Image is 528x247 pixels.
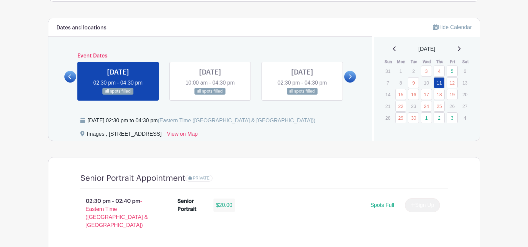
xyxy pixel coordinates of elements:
a: 19 [447,89,458,100]
a: 29 [395,112,406,123]
h6: Event Dates [76,53,345,59]
div: Senior Portrait [177,197,205,213]
th: Wed [421,58,434,65]
th: Tue [408,58,421,65]
a: Hide Calendar [433,24,472,30]
a: 24 [421,101,432,112]
a: 22 [395,101,406,112]
th: Thu [433,58,446,65]
div: $20.00 [213,199,235,212]
p: 14 [382,89,393,100]
a: 25 [434,101,445,112]
a: 5 [447,66,458,77]
span: [DATE] [419,45,435,53]
div: Images , [STREET_ADDRESS] [87,130,162,141]
a: 12 [447,77,458,88]
a: View on Map [167,130,198,141]
a: 30 [408,112,419,123]
th: Fri [446,58,459,65]
p: 21 [382,101,393,111]
p: 10 [421,78,432,88]
a: 2 [434,112,445,123]
a: 11 [434,77,445,88]
a: 1 [421,112,432,123]
a: 3 [447,112,458,123]
a: 17 [421,89,432,100]
h4: Senior Portrait Appointment [80,173,185,183]
a: 15 [395,89,406,100]
p: 23 [408,101,419,111]
p: 4 [459,113,470,123]
a: 9 [408,77,419,88]
p: 20 [459,89,470,100]
a: 3 [421,66,432,77]
span: - Eastern Time ([GEOGRAPHIC_DATA] & [GEOGRAPHIC_DATA]) [86,198,148,228]
span: (Eastern Time ([GEOGRAPHIC_DATA] & [GEOGRAPHIC_DATA])) [158,118,316,123]
th: Sat [459,58,472,65]
p: 28 [382,113,393,123]
a: 16 [408,89,419,100]
h6: Dates and locations [56,25,106,31]
p: 6 [459,66,470,76]
span: Spots Full [370,202,394,208]
p: 26 [447,101,458,111]
p: 7 [382,78,393,88]
p: 31 [382,66,393,76]
a: 4 [434,66,445,77]
a: 18 [434,89,445,100]
th: Mon [395,58,408,65]
span: PRIVATE [193,176,209,180]
p: 8 [395,78,406,88]
p: 13 [459,78,470,88]
p: 1 [395,66,406,76]
p: 2 [408,66,419,76]
th: Sun [382,58,395,65]
div: [DATE] 02:30 pm to 04:30 pm [88,117,316,125]
p: 27 [459,101,470,111]
p: 02:30 pm - 02:40 pm [70,195,167,232]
